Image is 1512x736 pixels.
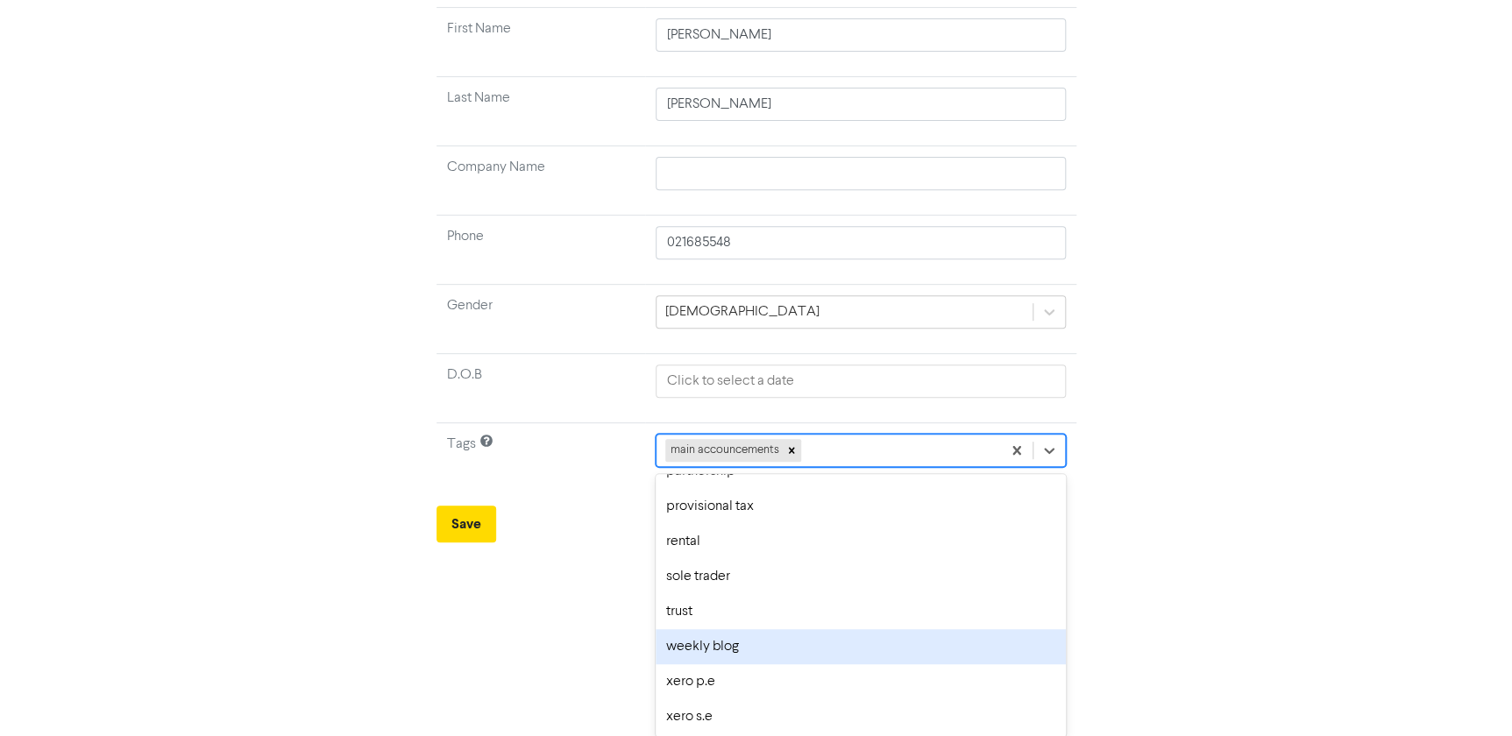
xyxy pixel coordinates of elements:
div: [DEMOGRAPHIC_DATA] [665,301,820,322]
button: Save [437,506,496,542]
div: trust [656,594,1065,629]
input: Click to select a date [656,364,1065,398]
div: xero p.e [656,664,1065,699]
td: Gender [437,285,646,354]
div: main accouncements [665,439,782,462]
iframe: Chat Widget [1424,652,1512,736]
td: Last Name [437,77,646,146]
td: D.O.B [437,354,646,423]
div: rental [656,524,1065,559]
div: xero s.e [656,699,1065,734]
td: Tags [437,423,646,492]
td: Phone [437,216,646,285]
div: weekly blog [656,629,1065,664]
div: sole trader [656,559,1065,594]
div: provisional tax [656,489,1065,524]
td: Company Name [437,146,646,216]
td: First Name [437,8,646,77]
